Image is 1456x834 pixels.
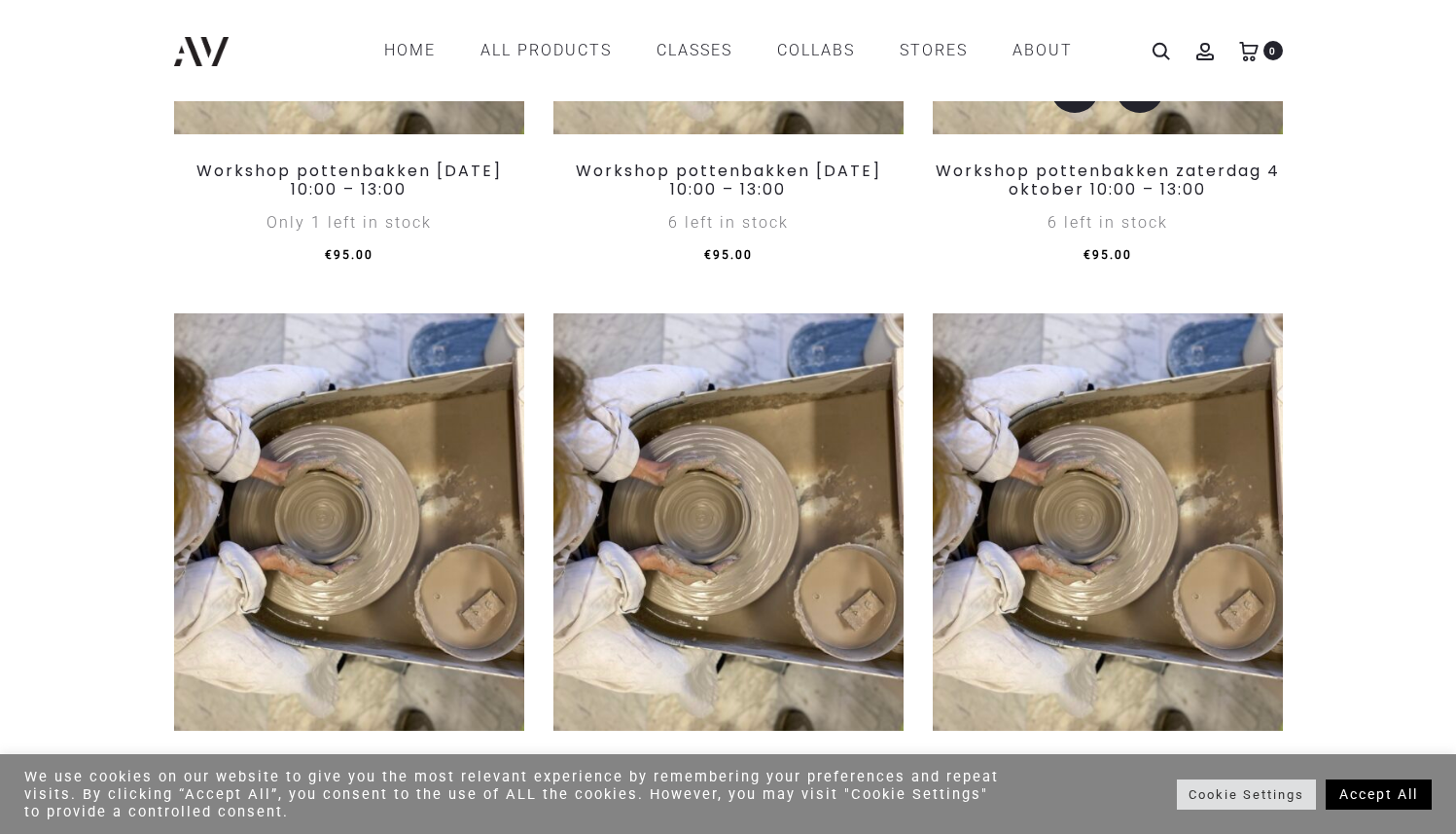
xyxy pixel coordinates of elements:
[933,206,1283,239] div: 6 left in stock
[704,248,713,262] span: €
[1083,248,1132,262] span: 95.00
[1177,780,1316,810] a: Cookie Settings
[1012,34,1073,67] a: ABOUT
[325,248,373,262] span: 95.00
[24,768,1010,820] div: We use cookies on our website to give you the most relevant experience by remembering your prefer...
[1263,41,1283,60] span: 0
[900,34,968,67] a: STORES
[553,206,904,239] div: 6 left in stock
[1326,780,1432,810] a: Accept All
[936,160,1280,200] a: Workshop pottenbakken zaterdag 4 oktober 10:00 – 13:00
[1239,41,1259,59] a: 0
[480,34,612,67] a: All products
[196,160,502,200] a: Workshop pottenbakken [DATE] 10:00 – 13:00
[1083,248,1092,262] span: €
[174,206,524,239] div: Only 1 left in stock
[657,34,732,67] a: CLASSES
[777,34,855,67] a: COLLABS
[933,313,1283,731] img: Workshop keramiek: een schaal maken in Rotterdam
[174,313,524,731] img: Workshop keramiek: een schaal maken in Rotterdam
[384,34,436,67] a: Home
[704,248,753,262] span: 95.00
[553,313,904,731] img: Workshop keramiek: een schaal maken in Rotterdam
[325,248,334,262] span: €
[576,160,881,200] a: Workshop pottenbakken [DATE] 10:00 – 13:00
